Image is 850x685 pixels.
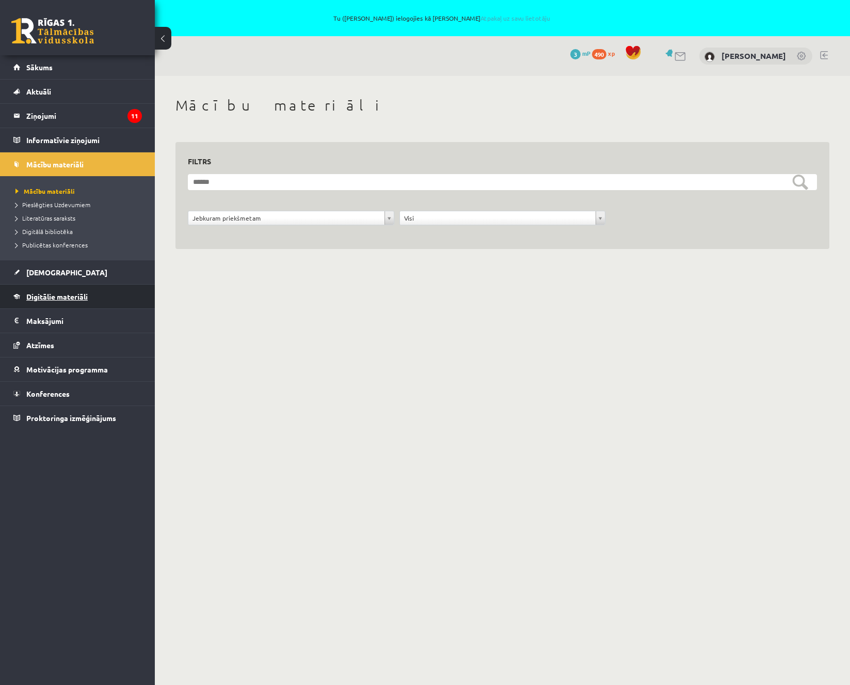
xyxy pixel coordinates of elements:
[15,214,75,222] span: Literatūras saraksts
[480,14,550,22] a: Atpakaļ uz savu lietotāju
[26,413,116,423] span: Proktoringa izmēģinājums
[13,406,142,430] a: Proktoringa izmēģinājums
[570,49,581,59] span: 3
[26,292,88,301] span: Digitālie materiāli
[13,260,142,284] a: [DEMOGRAPHIC_DATA]
[26,389,70,398] span: Konferences
[15,186,145,196] a: Mācību materiāli
[26,309,142,333] legend: Maksājumi
[582,49,590,57] span: mP
[608,49,615,57] span: xp
[26,365,108,374] span: Motivācijas programma
[721,51,786,61] a: [PERSON_NAME]
[15,241,88,249] span: Publicētas konferences
[188,154,805,168] h3: Filtrs
[13,55,142,79] a: Sākums
[13,104,142,128] a: Ziņojumi11
[592,49,606,59] span: 490
[127,109,142,123] i: 11
[592,49,620,57] a: 490 xp
[13,152,142,176] a: Mācību materiāli
[188,211,394,225] a: Jebkuram priekšmetam
[26,104,142,128] legend: Ziņojumi
[404,211,592,225] span: Visi
[193,211,380,225] span: Jebkuram priekšmetam
[13,382,142,406] a: Konferences
[13,309,142,333] a: Maksājumi
[400,211,605,225] a: Visi
[13,128,142,152] a: Informatīvie ziņojumi
[570,49,590,57] a: 3 mP
[13,333,142,357] a: Atzīmes
[15,227,73,236] span: Digitālā bibliotēka
[15,200,90,209] span: Pieslēgties Uzdevumiem
[26,268,107,277] span: [DEMOGRAPHIC_DATA]
[13,357,142,381] a: Motivācijas programma
[15,200,145,209] a: Pieslēgties Uzdevumiem
[15,187,75,195] span: Mācību materiāli
[175,97,829,114] h1: Mācību materiāli
[13,285,142,308] a: Digitālie materiāli
[26,160,84,169] span: Mācību materiāli
[704,52,715,62] img: Marta Grāve
[15,240,145,250] a: Publicētas konferences
[119,15,765,21] span: Tu ([PERSON_NAME]) ielogojies kā [PERSON_NAME]
[15,227,145,236] a: Digitālā bibliotēka
[26,63,53,72] span: Sākums
[26,128,142,152] legend: Informatīvie ziņojumi
[15,213,145,223] a: Literatūras saraksts
[11,18,94,44] a: Rīgas 1. Tālmācības vidusskola
[26,340,54,350] span: Atzīmes
[26,87,51,96] span: Aktuāli
[13,80,142,103] a: Aktuāli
